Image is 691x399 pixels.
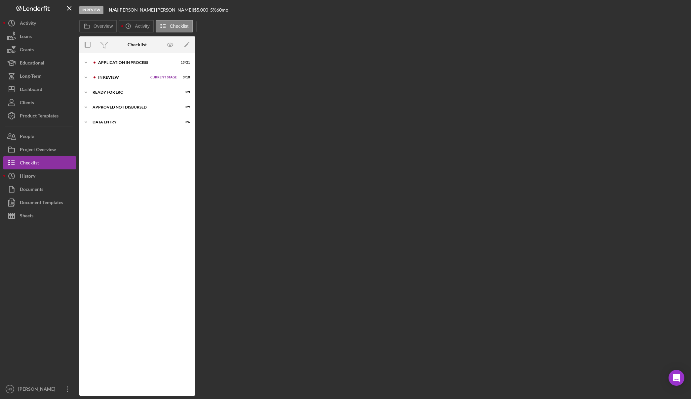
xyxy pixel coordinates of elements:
div: Activity [20,17,36,31]
text: NG [8,387,12,391]
div: People [20,130,34,145]
div: | [109,7,118,13]
div: 0 / 6 [178,120,190,124]
div: Clients [20,96,34,111]
div: 13 / 21 [178,61,190,65]
div: Grants [20,43,34,58]
div: Documents [20,183,43,198]
button: Product Templates [3,109,76,122]
div: Project Overview [20,143,56,158]
div: History [20,169,35,184]
label: Checklist [170,23,189,29]
div: Product Templates [20,109,58,124]
div: 5 % [210,7,216,13]
button: Sheets [3,209,76,222]
div: Long-Term [20,69,42,84]
button: Activity [3,17,76,30]
div: Checklist [128,42,147,47]
div: 3 / 10 [178,75,190,79]
div: In Review [98,75,147,79]
div: [PERSON_NAME] [17,382,59,397]
button: Long-Term [3,69,76,83]
button: Activity [119,20,154,32]
div: 60 mo [216,7,228,13]
label: Activity [135,23,149,29]
div: Sheets [20,209,33,224]
div: Educational [20,56,44,71]
button: Checklist [156,20,193,32]
div: Loans [20,30,32,45]
button: Loans [3,30,76,43]
button: Checklist [3,156,76,169]
div: Document Templates [20,196,63,211]
label: Overview [94,23,113,29]
button: Documents [3,183,76,196]
div: Application In Process [98,61,173,65]
button: Project Overview [3,143,76,156]
span: $5,000 [194,7,208,13]
div: Checklist [20,156,39,171]
div: Open Intercom Messenger [669,370,684,386]
button: Educational [3,56,76,69]
div: Data Entry [93,120,173,124]
button: People [3,130,76,143]
button: Dashboard [3,83,76,96]
button: Grants [3,43,76,56]
button: NG[PERSON_NAME] [3,382,76,396]
span: Current Stage [150,75,177,79]
div: [PERSON_NAME] [PERSON_NAME] | [118,7,194,13]
button: Overview [79,20,117,32]
div: Ready for LRC [93,90,173,94]
b: N/A [109,7,117,13]
button: Clients [3,96,76,109]
div: 0 / 9 [178,105,190,109]
div: Dashboard [20,83,42,98]
div: Approved Not Disbursed [93,105,173,109]
div: In Review [79,6,103,14]
div: 0 / 3 [178,90,190,94]
button: Document Templates [3,196,76,209]
button: History [3,169,76,183]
